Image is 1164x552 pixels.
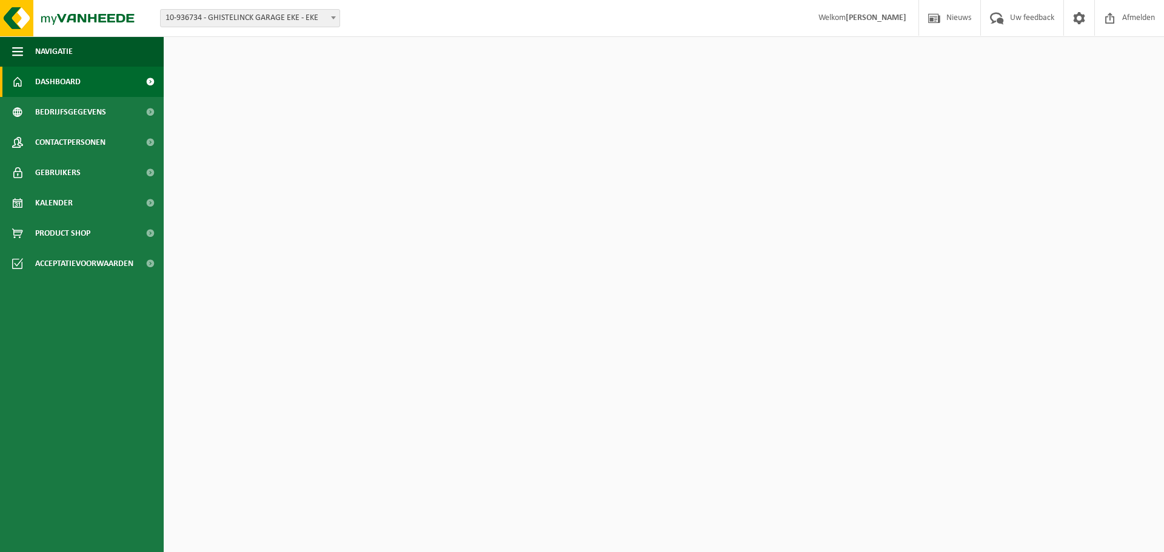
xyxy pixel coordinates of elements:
[35,218,90,248] span: Product Shop
[35,248,133,279] span: Acceptatievoorwaarden
[35,36,73,67] span: Navigatie
[161,10,339,27] span: 10-936734 - GHISTELINCK GARAGE EKE - EKE
[35,97,106,127] span: Bedrijfsgegevens
[160,9,340,27] span: 10-936734 - GHISTELINCK GARAGE EKE - EKE
[35,67,81,97] span: Dashboard
[846,13,906,22] strong: [PERSON_NAME]
[35,188,73,218] span: Kalender
[35,158,81,188] span: Gebruikers
[35,127,105,158] span: Contactpersonen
